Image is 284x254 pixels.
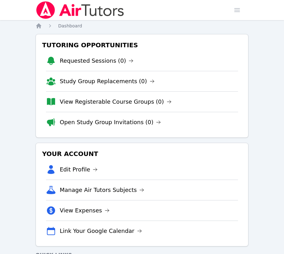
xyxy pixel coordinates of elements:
[41,148,243,159] h3: Your Account
[58,23,82,29] a: Dashboard
[36,23,249,29] nav: Breadcrumb
[60,118,161,127] a: Open Study Group Invitations (0)
[60,77,155,86] a: Study Group Replacements (0)
[36,1,125,19] img: Air Tutors
[60,97,172,106] a: View Registerable Course Groups (0)
[60,206,110,215] a: View Expenses
[58,23,82,28] span: Dashboard
[60,165,98,174] a: Edit Profile
[60,56,134,65] a: Requested Sessions (0)
[41,39,243,51] h3: Tutoring Opportunities
[60,186,145,194] a: Manage Air Tutors Subjects
[60,227,142,235] a: Link Your Google Calendar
